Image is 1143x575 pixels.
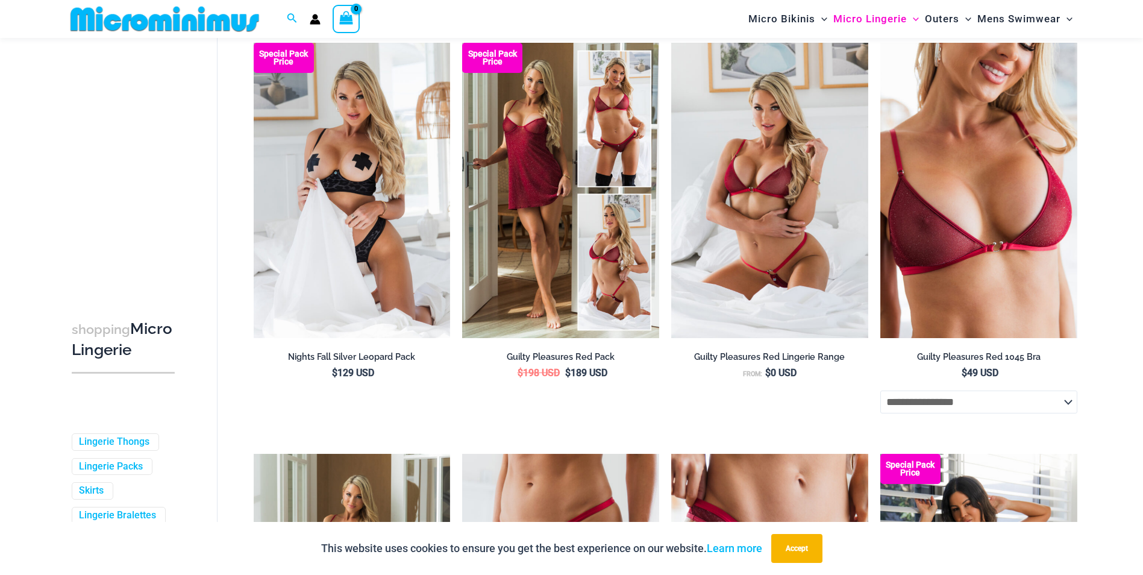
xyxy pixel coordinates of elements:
[287,11,298,27] a: Search icon link
[254,43,451,338] img: Nights Fall Silver Leopard 1036 Bra 6046 Thong 09v2
[332,367,374,379] bdi: 129 USD
[771,534,822,563] button: Accept
[962,367,998,379] bdi: 49 USD
[333,5,360,33] a: View Shopping Cart, empty
[462,351,659,367] a: Guilty Pleasures Red Pack
[671,351,868,367] a: Guilty Pleasures Red Lingerie Range
[907,4,919,34] span: Menu Toggle
[79,510,156,523] a: Lingerie Bralettes
[977,4,1060,34] span: Mens Swimwear
[254,351,451,367] a: Nights Fall Silver Leopard Pack
[321,539,762,558] p: This website uses cookies to ensure you get the best experience on our website.
[880,351,1077,367] a: Guilty Pleasures Red 1045 Bra
[671,351,868,363] h2: Guilty Pleasures Red Lingerie Range
[974,4,1076,34] a: Mens SwimwearMenu ToggleMenu Toggle
[743,370,762,378] span: From:
[880,351,1077,363] h2: Guilty Pleasures Red 1045 Bra
[462,50,522,66] b: Special Pack Price
[462,43,659,338] img: Guilty Pleasures Red Collection Pack F
[707,542,762,555] a: Learn more
[462,43,659,338] a: Guilty Pleasures Red Collection Pack F Guilty Pleasures Red Collection Pack BGuilty Pleasures Red...
[1060,4,1073,34] span: Menu Toggle
[72,40,180,281] iframe: TrustedSite Certified
[518,367,523,379] span: $
[79,436,149,448] a: Lingerie Thongs
[922,4,974,34] a: OutersMenu ToggleMenu Toggle
[66,5,264,33] img: MM SHOP LOGO FLAT
[959,4,971,34] span: Menu Toggle
[565,367,571,379] span: $
[880,43,1077,338] a: Guilty Pleasures Red 1045 Bra 01Guilty Pleasures Red 1045 Bra 02Guilty Pleasures Red 1045 Bra 02
[765,367,771,379] span: $
[744,2,1078,36] nav: Site Navigation
[671,43,868,338] img: Guilty Pleasures Red 1045 Bra 689 Micro 05
[833,4,907,34] span: Micro Lingerie
[815,4,827,34] span: Menu Toggle
[332,367,337,379] span: $
[79,485,104,498] a: Skirts
[72,322,130,337] span: shopping
[830,4,922,34] a: Micro LingerieMenu ToggleMenu Toggle
[748,4,815,34] span: Micro Bikinis
[745,4,830,34] a: Micro BikinisMenu ToggleMenu Toggle
[671,43,868,338] a: Guilty Pleasures Red 1045 Bra 689 Micro 05Guilty Pleasures Red 1045 Bra 689 Micro 06Guilty Pleasu...
[254,50,314,66] b: Special Pack Price
[254,351,451,363] h2: Nights Fall Silver Leopard Pack
[518,367,560,379] bdi: 198 USD
[880,461,941,477] b: Special Pack Price
[925,4,959,34] span: Outers
[462,351,659,363] h2: Guilty Pleasures Red Pack
[79,460,143,473] a: Lingerie Packs
[765,367,797,379] bdi: 0 USD
[72,319,175,360] h3: Micro Lingerie
[310,14,321,25] a: Account icon link
[565,367,607,379] bdi: 189 USD
[880,43,1077,338] img: Guilty Pleasures Red 1045 Bra 01
[962,367,967,379] span: $
[254,43,451,338] a: Nights Fall Silver Leopard 1036 Bra 6046 Thong 09v2 Nights Fall Silver Leopard 1036 Bra 6046 Thon...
